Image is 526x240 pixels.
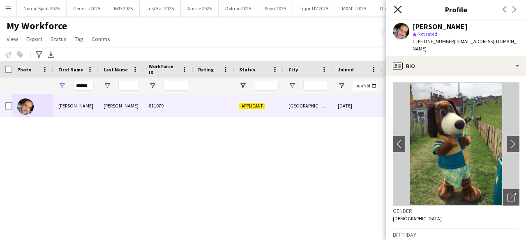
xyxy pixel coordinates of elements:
[17,0,67,16] button: Nordic Spirit 2025
[107,0,140,16] button: BYD 2025
[239,66,255,73] span: Status
[149,82,156,89] button: Open Filter Menu
[7,20,67,32] span: My Workforce
[198,66,214,73] span: Rating
[181,0,219,16] button: Aussie 2025
[46,50,56,59] app-action-btn: Export XLSX
[413,23,468,30] div: [PERSON_NAME]
[7,35,18,43] span: View
[51,35,67,43] span: Status
[393,231,519,238] h3: Birthday
[338,66,354,73] span: Joined
[418,31,437,37] span: Not rated
[34,50,44,59] app-action-btn: Advanced filters
[393,207,519,215] h3: Gender
[393,215,442,222] span: [DEMOGRAPHIC_DATA]
[104,82,111,89] button: Open Filter Menu
[144,94,193,117] div: 811079
[335,0,373,16] button: M&M's 2025
[413,38,455,44] span: t. [PHONE_NUMBER]
[23,34,46,44] a: Export
[386,56,526,76] div: Bio
[303,81,328,91] input: City Filter Input
[288,66,298,73] span: City
[99,94,144,117] div: [PERSON_NAME]
[239,82,247,89] button: Open Filter Menu
[254,81,279,91] input: Status Filter Input
[293,0,335,16] button: Liquid IV 2025
[164,81,188,91] input: Workforce ID Filter Input
[88,34,113,44] a: Comms
[149,63,178,75] span: Workforce ID
[373,0,417,16] button: Old Spice 2025
[258,0,293,16] button: Pepsi 2025
[413,38,517,52] span: | [EMAIL_ADDRESS][DOMAIN_NAME]
[3,34,21,44] a: View
[386,4,526,15] h3: Profile
[393,82,519,206] img: Crew avatar or photo
[288,82,296,89] button: Open Filter Menu
[338,82,345,89] button: Open Filter Menu
[140,0,181,16] button: Just Eat 2025
[72,34,87,44] a: Tag
[353,81,377,91] input: Joined Filter Input
[284,94,333,117] div: [GEOGRAPHIC_DATA]
[219,0,258,16] button: Dolmio 2025
[104,66,128,73] span: Last Name
[58,82,66,89] button: Open Filter Menu
[75,35,83,43] span: Tag
[47,34,70,44] a: Status
[26,35,42,43] span: Export
[239,103,265,109] span: Applicant
[67,0,107,16] button: Genesis 2025
[17,98,34,115] img: Ronnie ABRAHAM
[503,189,519,206] div: Open photos pop-in
[92,35,110,43] span: Comms
[53,94,99,117] div: [PERSON_NAME]
[333,94,382,117] div: [DATE]
[118,81,139,91] input: Last Name Filter Input
[73,81,94,91] input: First Name Filter Input
[17,66,31,73] span: Photo
[58,66,83,73] span: First Name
